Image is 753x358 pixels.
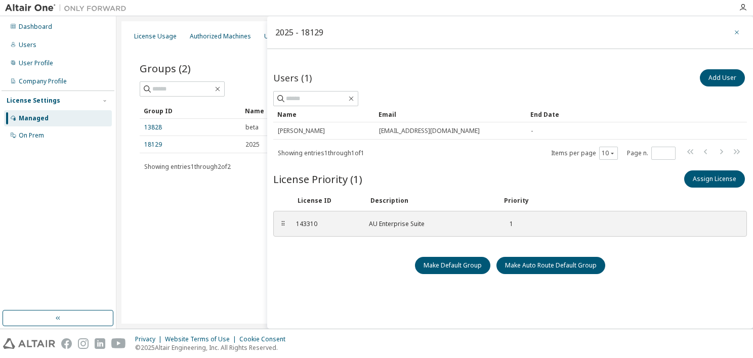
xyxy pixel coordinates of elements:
[245,123,259,131] span: beta
[503,220,513,228] div: 1
[144,103,237,119] div: Group ID
[135,335,165,343] div: Privacy
[239,335,291,343] div: Cookie Consent
[700,69,745,86] button: Add User
[111,338,126,349] img: youtube.svg
[379,127,480,135] span: [EMAIL_ADDRESS][DOMAIN_NAME]
[273,72,312,84] span: Users (1)
[245,103,363,119] div: Name
[5,3,132,13] img: Altair One
[278,149,364,157] span: Showing entries 1 through 1 of 1
[144,141,162,149] a: 18129
[415,257,490,274] button: Make Default Group
[379,106,522,122] div: Email
[684,170,745,188] button: Assign License
[61,338,72,349] img: facebook.svg
[19,131,44,140] div: On Prem
[19,23,52,31] div: Dashboard
[19,114,49,122] div: Managed
[627,147,676,160] span: Page n.
[95,338,105,349] img: linkedin.svg
[19,77,67,85] div: Company Profile
[277,106,370,122] div: Name
[144,123,162,131] a: 13828
[275,28,323,36] div: 2025 - 18129
[19,41,36,49] div: Users
[551,147,618,160] span: Items per page
[273,172,362,186] span: License Priority (1)
[165,335,239,343] div: Website Terms of Use
[78,338,89,349] img: instagram.svg
[278,127,325,135] span: [PERSON_NAME]
[135,343,291,352] p: © 2025 Altair Engineering, Inc. All Rights Reserved.
[245,141,260,149] span: 2025
[530,106,714,122] div: End Date
[369,220,490,228] div: AU Enterprise Suite
[370,197,492,205] div: Description
[19,59,53,67] div: User Profile
[3,338,55,349] img: altair_logo.svg
[296,220,357,228] div: 143310
[140,61,191,75] span: Groups (2)
[190,32,251,40] div: Authorized Machines
[134,32,177,40] div: License Usage
[298,197,358,205] div: License ID
[504,197,529,205] div: Priority
[602,149,615,157] button: 10
[7,97,60,105] div: License Settings
[280,220,286,228] div: ⠿
[496,257,605,274] button: Make Auto Route Default Group
[264,32,300,40] div: Usage Logs
[531,127,533,135] span: -
[144,162,231,171] span: Showing entries 1 through 2 of 2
